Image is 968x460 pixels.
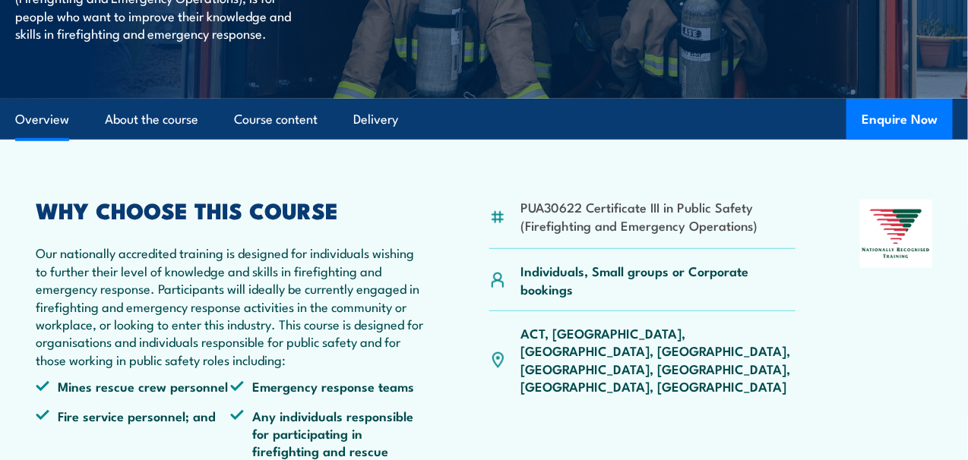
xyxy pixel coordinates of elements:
[234,99,318,140] a: Course content
[230,377,425,395] li: Emergency response teams
[36,200,425,219] h2: WHY CHOOSE THIS COURSE
[36,244,425,368] p: Our nationally accredited training is designed for individuals wishing to further their level of ...
[520,324,796,395] p: ACT, [GEOGRAPHIC_DATA], [GEOGRAPHIC_DATA], [GEOGRAPHIC_DATA], [GEOGRAPHIC_DATA], [GEOGRAPHIC_DATA...
[15,99,69,140] a: Overview
[860,200,932,267] img: Nationally Recognised Training logo.
[846,99,953,140] button: Enquire Now
[105,99,198,140] a: About the course
[353,99,398,140] a: Delivery
[520,262,796,298] p: Individuals, Small groups or Corporate bookings
[36,377,230,395] li: Mines rescue crew personnel
[520,198,796,234] li: PUA30622 Certificate III in Public Safety (Firefighting and Emergency Operations)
